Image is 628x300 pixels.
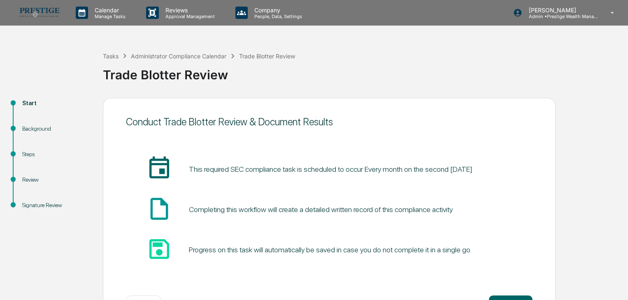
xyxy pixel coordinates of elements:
div: Trade Blotter Review [239,53,295,60]
p: People, Data, Settings [248,14,306,19]
div: Steps [22,150,90,159]
span: save_icon [146,236,172,262]
div: Tasks [103,53,119,60]
iframe: Open customer support [602,273,624,295]
div: Progress on this task will automatically be saved in case you do not complete it in a single go. [189,245,472,254]
p: Company [248,7,306,14]
div: Administrator Compliance Calendar [131,53,226,60]
p: Reviews [159,7,219,14]
div: Start [22,99,90,108]
p: Approval Management [159,14,219,19]
div: Conduct Trade Blotter Review & Document Results [126,116,533,128]
p: [PERSON_NAME] [522,7,599,14]
p: Admin • Prestige Wealth Management [522,14,599,19]
p: Calendar [88,7,130,14]
div: Review [22,175,90,184]
span: insert_drive_file_icon [146,196,172,222]
div: Signature Review [22,201,90,210]
div: Background [22,125,90,133]
img: logo [20,8,59,17]
div: Trade Blotter Review [103,61,624,82]
p: Manage Tasks [88,14,130,19]
span: insert_invitation_icon [146,155,172,182]
pre: This required SEC compliance task is scheduled to occur Every month on the second [DATE] [189,164,472,175]
div: Completing this workflow will create a detailed written record of this compliance activity [189,205,453,214]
